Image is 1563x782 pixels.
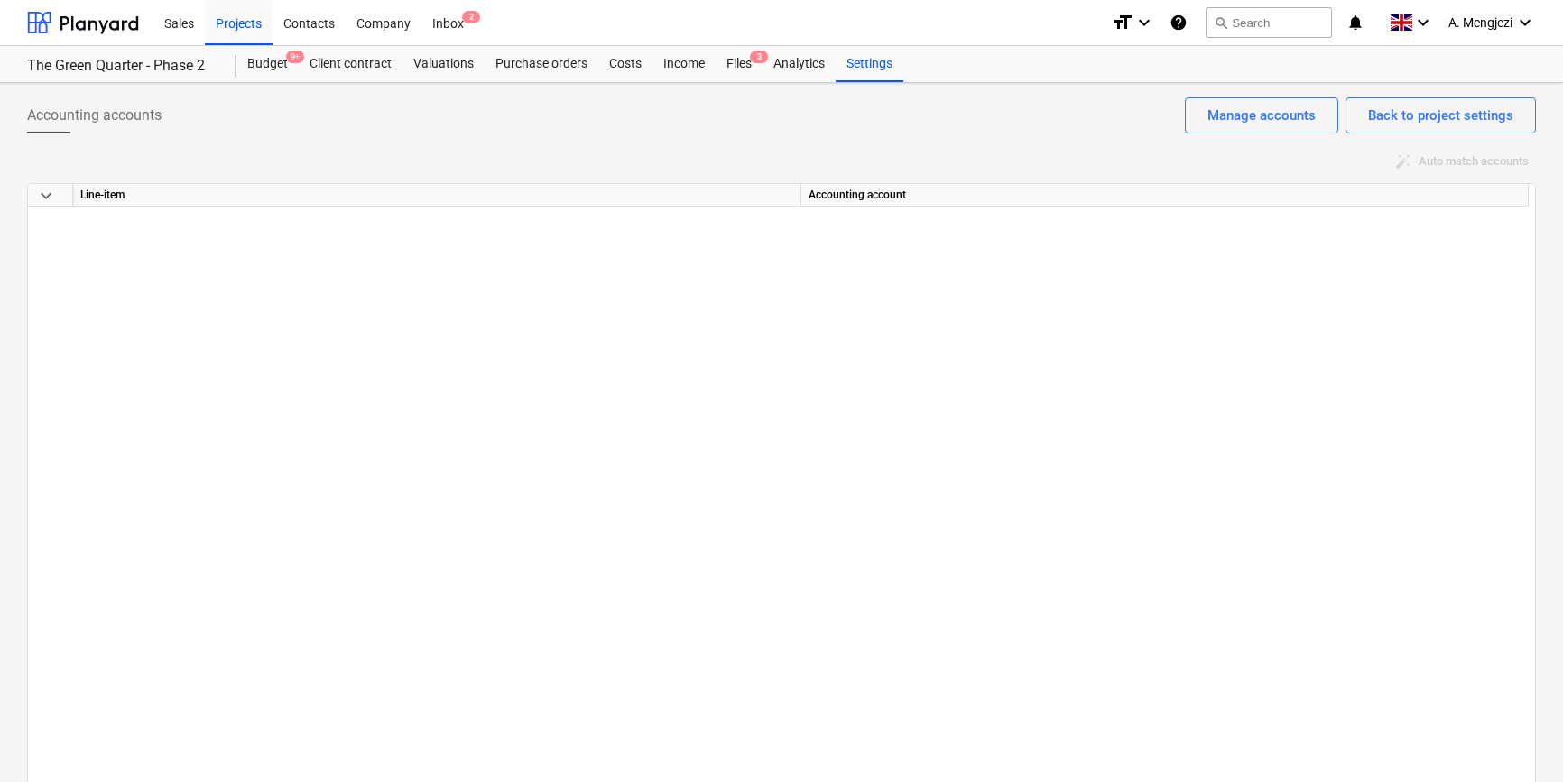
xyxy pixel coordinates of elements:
a: Files3 [716,46,763,82]
button: Search [1206,7,1332,38]
span: 9+ [286,51,304,63]
a: Budget9+ [236,46,299,82]
span: A. Mengjezi [1448,15,1512,30]
a: Income [652,46,716,82]
a: Analytics [763,46,836,82]
a: Valuations [402,46,485,82]
i: keyboard_arrow_down [1412,12,1434,33]
iframe: Chat Widget [1473,695,1563,782]
span: search [1214,15,1228,30]
span: 3 [750,51,768,63]
i: keyboard_arrow_down [1514,12,1536,33]
a: Client contract [299,46,402,82]
div: Manage accounts [1207,104,1316,127]
i: notifications [1346,12,1364,33]
div: The Green Quarter - Phase 2 [27,57,215,76]
span: keyboard_arrow_down [35,185,57,207]
i: Knowledge base [1170,12,1188,33]
div: Budget [236,46,299,82]
button: Manage accounts [1185,97,1338,133]
div: Back to project settings [1368,104,1513,127]
div: Files [716,46,763,82]
a: Costs [598,46,652,82]
i: format_size [1112,12,1133,33]
span: Accounting accounts [27,105,162,126]
a: Settings [836,46,903,82]
div: Line-item [73,184,801,207]
div: Accounting account [801,184,1529,207]
span: 2 [462,11,480,23]
button: Back to project settings [1346,97,1536,133]
i: keyboard_arrow_down [1133,12,1155,33]
a: Purchase orders [485,46,598,82]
